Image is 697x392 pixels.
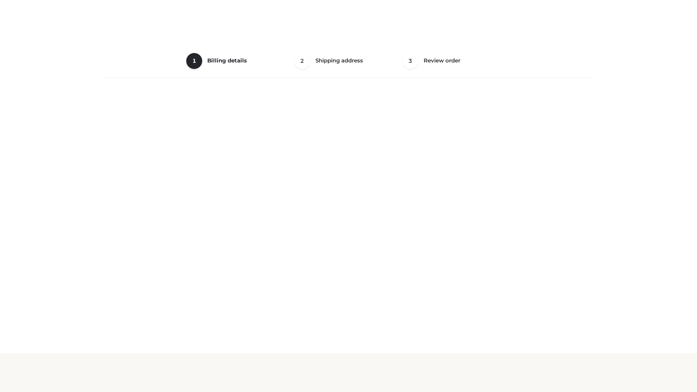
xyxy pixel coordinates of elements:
span: 3 [403,53,419,69]
span: 1 [186,53,202,69]
span: 2 [294,53,310,69]
span: Billing details [207,57,247,64]
span: Review order [424,57,460,64]
span: Shipping address [315,57,363,64]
